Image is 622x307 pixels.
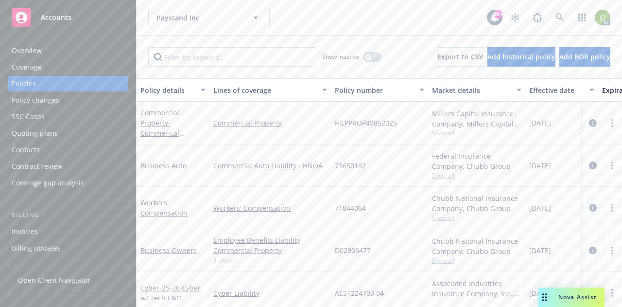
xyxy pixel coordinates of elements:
[140,118,202,148] span: - Commerical property Canadian
[12,142,40,158] div: Contacts
[538,288,605,307] button: Nova Assist
[529,118,551,128] span: [DATE]
[12,43,42,58] div: Overview
[559,52,610,61] span: Add BOR policy
[606,245,618,256] a: more
[322,53,359,61] span: Show inactive
[8,159,128,174] a: Contract review
[148,47,316,67] input: Filter by keyword...
[572,8,592,27] a: Switch app
[12,126,58,141] div: Quoting plans
[12,59,42,75] div: Coverage
[213,85,316,95] div: Lines of coverage
[525,78,598,102] button: Effective date
[8,224,128,239] a: Invoices
[213,118,327,128] a: Commercial Property
[606,287,618,299] a: more
[558,293,597,301] span: Nova Assist
[432,129,521,137] span: Show all
[335,203,366,213] span: 71844064
[213,288,327,298] a: Cyber Liability
[12,175,84,191] div: Coverage gap analysis
[156,13,241,23] span: Paystand Inc
[8,240,128,256] a: Billing updates
[432,214,521,222] span: Show all
[140,85,195,95] div: Policy details
[140,246,197,255] a: Business Owners
[8,76,128,91] a: Policies
[18,275,90,285] span: Open Client Navigator
[529,85,584,95] div: Effective date
[528,8,547,27] a: Report a Bug
[213,235,327,245] a: Employee Benefits Liability
[12,109,45,125] div: SSC Cases
[437,47,484,67] button: Export to CSV
[335,85,414,95] div: Policy number
[587,287,599,299] a: circleInformation
[148,8,270,27] button: Paystand Inc
[505,8,525,27] a: Stop snowing
[432,278,521,299] div: Associated Industries Insurance Company, Inc., AmTrust Financial Services, CRC Group
[8,4,128,31] a: Accounts
[335,245,371,255] span: D02903477
[8,210,128,220] div: Billing
[432,171,521,180] span: Show all
[213,161,327,171] a: Commercial Auto Liability - HNOA
[140,283,201,303] span: - 25-26 Cyber w/ Tech E&O
[137,78,209,102] button: Policy details
[432,151,521,171] div: Federal Insurance Company, Chubb Group
[432,299,521,307] span: Show all
[529,288,551,298] span: [DATE]
[432,85,511,95] div: Market details
[12,76,36,91] div: Policies
[331,78,428,102] button: Policy number
[209,78,331,102] button: Lines of coverage
[8,109,128,125] a: SSC Cases
[8,43,128,58] a: Overview
[606,202,618,214] a: more
[587,245,599,256] a: circleInformation
[12,92,59,108] div: Policy changes
[606,160,618,171] a: more
[587,117,599,129] a: circleInformation
[8,175,128,191] a: Coverage gap analysis
[559,47,610,67] button: Add BOR policy
[140,198,188,217] a: Workers' Compensation
[8,126,128,141] a: Quoting plans
[12,224,38,239] div: Invoices
[213,255,327,266] a: 1 more
[140,283,201,303] a: Cyber
[529,245,551,255] span: [DATE]
[140,108,202,148] a: Commercial Property
[529,161,551,171] span: [DATE]
[140,161,187,170] a: Business Auto
[428,78,525,102] button: Market details
[432,193,521,214] div: Chubb National Insurance Company, Chubb Group
[8,142,128,158] a: Contacts
[213,203,327,213] a: Workers' Compensation
[538,288,551,307] div: Drag to move
[494,10,502,18] div: 99+
[335,118,397,128] span: RILPPROP49852025
[12,240,61,256] div: Billing updates
[432,256,521,265] span: Show all
[12,159,63,174] div: Contract review
[432,108,521,129] div: Millers Capital Insurance Company, Millers Capital Insurance Company, Relm US Insurance Solutions
[335,288,384,298] span: AES1224703 04
[8,59,128,75] a: Coverage
[432,236,521,256] div: Chubb National Insurance Company, Chubb Group
[437,52,484,61] span: Export to CSV
[606,117,618,129] a: more
[213,245,327,255] a: Commercial Property
[41,14,71,21] span: Accounts
[335,161,366,171] span: 73650182
[529,203,551,213] span: [DATE]
[550,8,570,27] a: Search
[487,52,555,61] span: Add historical policy
[8,92,128,108] a: Policy changes
[587,160,599,171] a: circleInformation
[487,47,555,67] button: Add historical policy
[587,202,599,214] a: circleInformation
[595,10,610,25] img: photo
